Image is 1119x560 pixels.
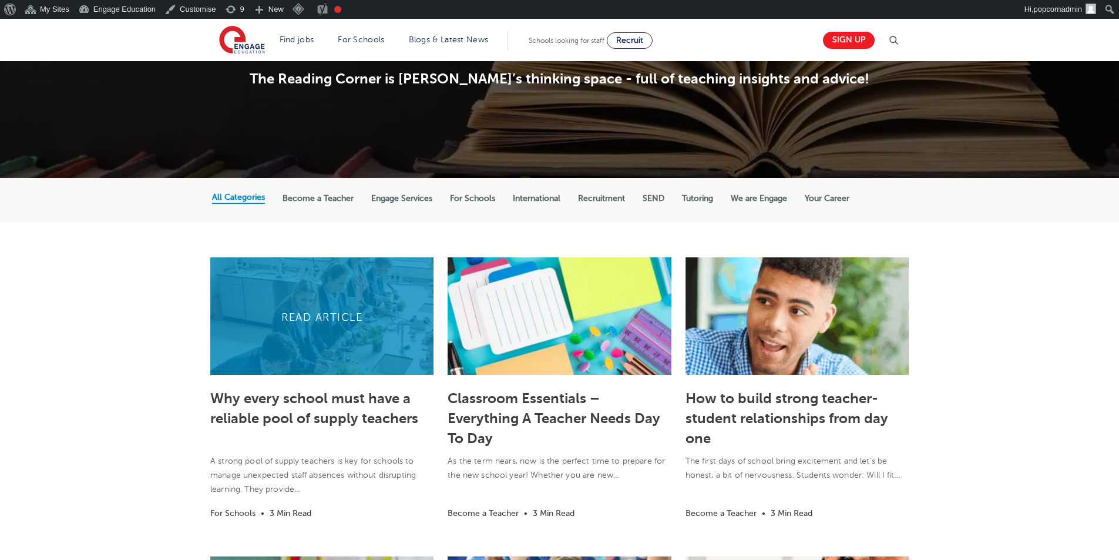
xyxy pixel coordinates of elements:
[685,390,888,447] a: How to build strong teacher-student relationships from day one
[643,193,664,204] label: SEND
[448,454,671,482] p: As the term nears, now is the perfect time to prepare for the new school year! Whether you are new…
[212,192,265,203] label: All Categories
[805,193,849,204] label: Your Career
[578,193,625,204] label: Recruitment
[685,507,757,520] li: Become a Teacher
[533,507,574,520] li: 3 Min Read
[283,193,354,204] label: Become a Teacher
[210,454,434,497] p: A strong pool of supply teachers is key for schools to manage unexpected staff absences without d...
[682,193,713,204] label: Tutoring
[513,193,560,204] label: International
[448,390,660,447] a: Classroom Essentials – Everything A Teacher Needs Day To Day
[409,35,489,44] a: Blogs & Latest News
[212,70,907,88] p: The Reading Corner is [PERSON_NAME]’s thinking space - full of teaching insights and advice!
[280,35,314,44] a: Find jobs
[219,26,265,55] img: Engage Education
[210,390,418,427] a: Why every school must have a reliable pool of supply teachers
[448,507,519,520] li: Become a Teacher
[334,6,341,13] div: Focus keyphrase not set
[521,507,530,520] li: •
[616,36,643,45] span: Recruit
[258,507,267,520] li: •
[450,193,495,204] label: For Schools
[771,507,812,520] li: 3 Min Read
[823,32,875,49] a: Sign up
[607,32,653,49] a: Recruit
[759,507,768,520] li: •
[210,507,256,520] li: For Schools
[731,193,787,204] label: We are Engage
[685,454,909,482] p: The first days of school bring excitement and let’s be honest, a bit of nervousness. Students won...
[338,35,384,44] a: For Schools
[270,507,311,520] li: 3 Min Read
[529,36,604,45] span: Schools looking for staff
[371,193,432,204] label: Engage Services
[1034,5,1082,14] span: popcornadmin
